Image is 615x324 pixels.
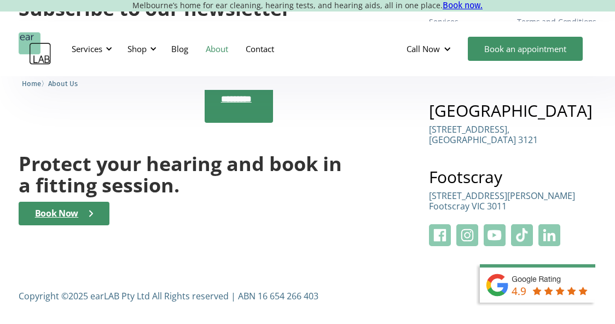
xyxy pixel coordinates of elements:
img: Instagram Logo [456,224,478,246]
li: 〉 [22,78,48,89]
h2: Protect your hearing and book in a fitting session. [19,153,355,196]
div: Book Now [35,208,78,219]
span: About Us [48,79,78,88]
p: [STREET_ADDRESS][PERSON_NAME] Footscray VIC 3011 [429,191,575,212]
a: [STREET_ADDRESS],[GEOGRAPHIC_DATA] 3121 [429,124,538,154]
div: Shop [121,32,160,65]
div: Call Now [407,43,440,54]
a: Services [429,13,508,31]
a: Terms and Conditions [517,13,596,31]
p: [STREET_ADDRESS], [GEOGRAPHIC_DATA] 3121 [429,124,538,145]
iframe: reCAPTCHA [30,76,196,118]
div: Call Now [398,32,462,65]
img: Facebook Logo [429,224,451,246]
a: Blog [163,33,197,65]
div: Shop [127,43,147,54]
a: Home [22,78,41,88]
a: home [19,32,51,65]
a: [STREET_ADDRESS][PERSON_NAME]Footscray VIC 3011 [429,191,575,220]
a: About Us [48,78,78,88]
h3: [GEOGRAPHIC_DATA] [429,103,596,119]
a: Contact [237,33,283,65]
div: Services [65,32,115,65]
span: Home [22,79,41,88]
div: Services [72,43,102,54]
a: About [197,33,237,65]
h3: Footscray [429,169,596,185]
a: Book an appointment [468,37,583,61]
div: Copyright ©2025 earLAB Pty Ltd All Rights reserved | ABN 16 654 266 403 [19,290,318,302]
img: Linkeidn Logo [538,224,560,246]
a: Book Now [19,202,109,225]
